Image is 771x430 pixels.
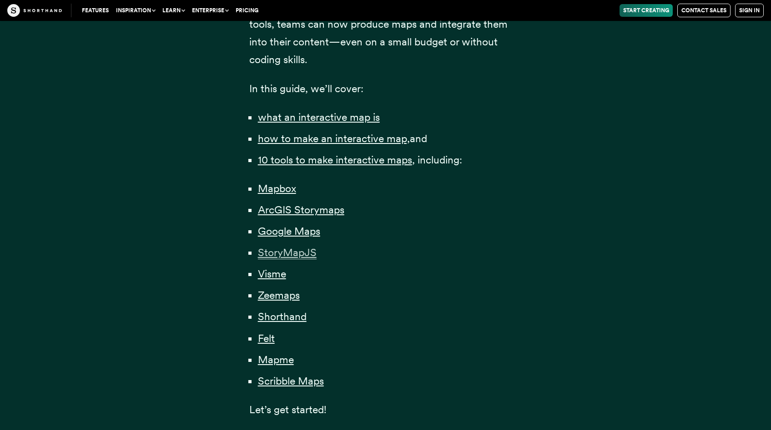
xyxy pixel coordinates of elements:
span: StoryMapJS [258,246,317,259]
span: and [410,132,427,145]
a: Zeemaps [258,289,300,301]
button: Learn [159,4,188,17]
a: Google Maps [258,225,320,237]
a: Start Creating [620,4,673,17]
button: Inspiration [112,4,159,17]
span: , including: [412,153,462,166]
a: Scribble Maps [258,375,324,387]
a: 10 tools to make interactive maps [258,153,412,166]
button: Enterprise [188,4,232,17]
a: Mapbox [258,182,296,195]
a: what an interactive map is [258,111,380,124]
a: Pricing [232,4,262,17]
a: Contact Sales [677,4,731,17]
a: StoryMapJS [258,246,317,259]
span: In this guide, we’ll cover: [249,82,363,95]
a: Visme [258,267,286,280]
a: Features [78,4,112,17]
a: ArcGIS Storymaps [258,203,344,216]
a: Mapme [258,353,294,366]
a: Shorthand [258,310,307,323]
a: how to make an interactive map, [258,132,410,145]
img: The Craft [7,4,62,17]
span: Let’s get started! [249,403,327,416]
a: Felt [258,332,275,345]
a: Sign in [735,4,764,17]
